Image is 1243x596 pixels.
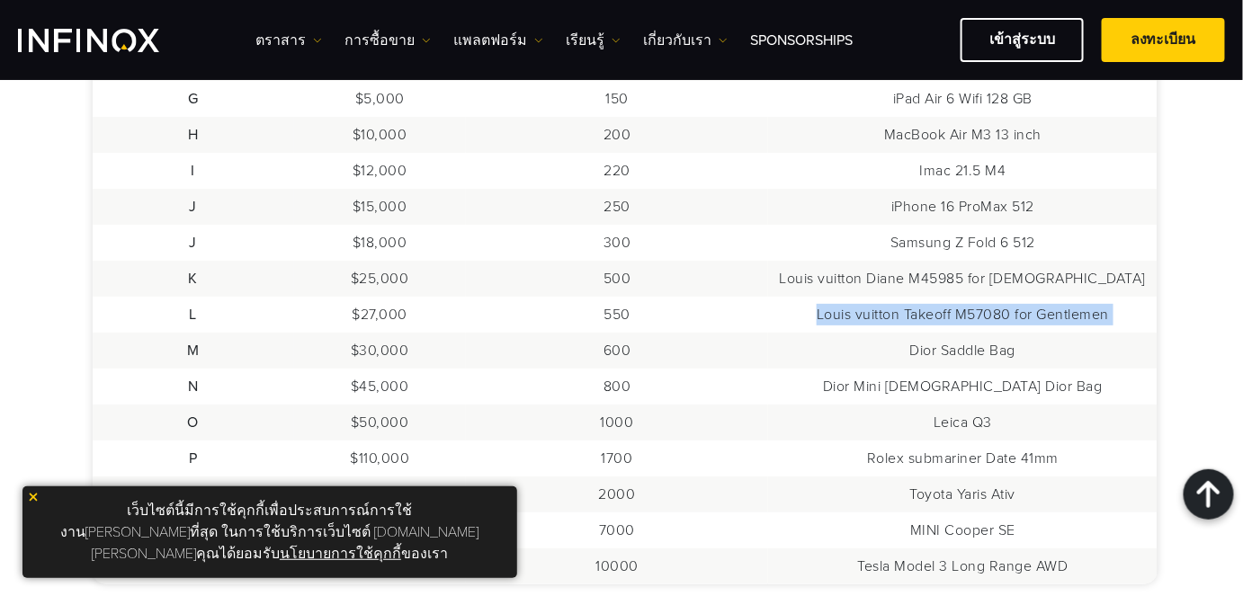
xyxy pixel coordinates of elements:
td: MINI Cooper SE [768,512,1157,548]
td: Imac 21.5 M4 [768,153,1157,189]
td: $27,000 [294,297,466,333]
a: เกี่ยวกับเรา [643,30,728,51]
td: 10000 [466,548,768,584]
td: Tesla Model 3 Long Range AWD [768,548,1157,584]
td: $12,000 [294,153,466,189]
td: M [93,333,294,369]
td: iPad Air 6 Wifi 128 GB [768,81,1157,117]
a: Sponsorships [750,30,853,51]
td: $10,000 [294,117,466,153]
td: $45,000 [294,369,466,405]
td: O [93,405,294,440]
a: เข้าสู่ระบบ [961,18,1084,62]
td: Rolex submariner Date 41mm [768,440,1157,476]
td: iPhone 16 ProMax 512 [768,189,1157,225]
td: N [93,369,294,405]
td: K [93,261,294,297]
td: $5,000 [294,81,466,117]
td: $18,000 [294,225,466,261]
td: $25,000 [294,261,466,297]
td: J [93,189,294,225]
td: 300 [466,225,768,261]
a: ตราสาร [255,30,322,51]
td: Louis vuitton Diane M45985 for [DEMOGRAPHIC_DATA] [768,261,1157,297]
a: แพลตฟอร์ม [453,30,543,51]
td: 250 [466,189,768,225]
td: 550 [466,297,768,333]
td: MacBook Air M3 13 inch [768,117,1157,153]
td: $115,000 [294,476,466,512]
td: 150 [466,81,768,117]
td: G [93,81,294,117]
td: H [93,117,294,153]
td: Samsung Z Fold 6 512 [768,225,1157,261]
a: ลงทะเบียน [1102,18,1225,62]
td: Leica Q3 [768,405,1157,440]
td: I [93,153,294,189]
td: 1700 [466,440,768,476]
td: 220 [466,153,768,189]
td: 200 [466,117,768,153]
td: 500 [466,261,768,297]
td: 2000 [466,476,768,512]
a: เรียนรู้ [566,30,621,51]
td: 7000 [466,512,768,548]
a: การซื้อขาย [344,30,431,51]
td: 1000 [466,405,768,440]
td: L [93,297,294,333]
td: Toyota Yaris Ativ [768,476,1157,512]
a: นโยบายการใช้คุกกี้ [280,545,401,563]
td: Dior Mini [DEMOGRAPHIC_DATA] Dior Bag [768,369,1157,405]
td: $50,000 [294,405,466,440]
img: yellow close icon [27,491,40,503]
td: 800 [466,369,768,405]
td: $30,000 [294,333,466,369]
p: เว็บไซต์นี้มีการใช้คุกกี้เพื่อประสบการณ์การใช้งาน[PERSON_NAME]ที่สุด ในการใช้บริการเว็บไซต์ [DOMA... [31,495,508,569]
td: $15,000 [294,189,466,225]
td: J [93,225,294,261]
td: Louis vuitton Takeoff M57080 for Gentlemen [768,297,1157,333]
a: INFINOX Logo [18,29,201,52]
td: Dior Saddle Bag [768,333,1157,369]
td: 600 [466,333,768,369]
td: Q [93,476,294,512]
td: P [93,440,294,476]
td: $110,000 [294,440,466,476]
